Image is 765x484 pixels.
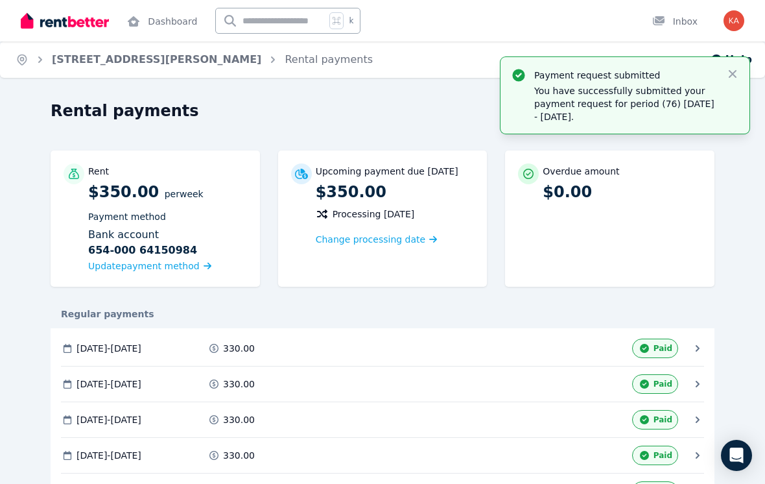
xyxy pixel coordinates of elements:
[51,308,714,321] div: Regular payments
[21,11,109,30] img: RentBetter
[721,440,752,471] div: Open Intercom Messenger
[653,450,672,461] span: Paid
[653,379,672,389] span: Paid
[333,208,415,221] span: Processing [DATE]
[165,189,204,199] span: per Week
[88,243,197,258] b: 654-000 64150984
[88,182,247,274] p: $350.00
[652,15,698,28] div: Inbox
[88,165,109,178] p: Rent
[88,261,200,271] span: Update payment method
[543,165,619,178] p: Overdue amount
[724,10,744,31] img: Katherine Ainsworth
[316,182,475,202] p: $350.00
[349,16,353,26] span: k
[285,53,373,66] a: Rental payments
[223,449,255,462] span: 330.00
[223,413,255,426] span: 330.00
[316,165,458,178] p: Upcoming payment due [DATE]
[653,343,672,354] span: Paid
[710,52,752,67] button: Help
[223,342,255,355] span: 330.00
[52,53,261,66] a: [STREET_ADDRESS][PERSON_NAME]
[534,69,716,82] p: Payment request submitted
[534,84,716,123] p: You have successfully submitted your payment request for period (76) [DATE] - [DATE].
[543,182,701,202] p: $0.00
[88,227,247,258] div: Bank account
[76,342,141,355] span: [DATE] - [DATE]
[76,413,141,426] span: [DATE] - [DATE]
[51,101,199,121] h1: Rental payments
[76,449,141,462] span: [DATE] - [DATE]
[76,378,141,391] span: [DATE] - [DATE]
[223,378,255,391] span: 330.00
[653,415,672,425] span: Paid
[88,210,247,223] p: Payment method
[316,233,438,246] a: Change processing date
[316,233,426,246] span: Change processing date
